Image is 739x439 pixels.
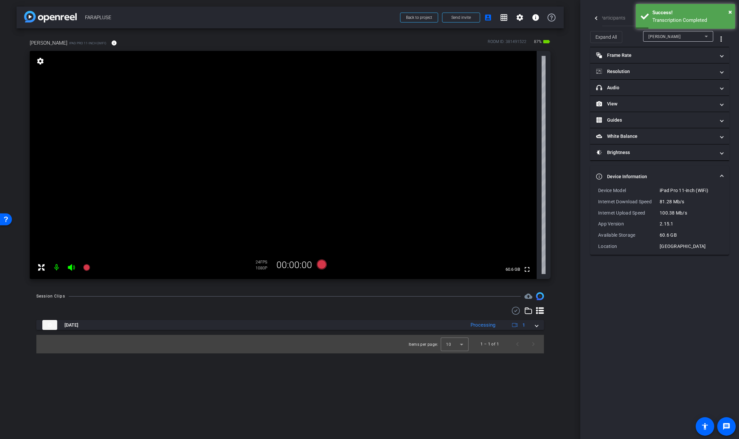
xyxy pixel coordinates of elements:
mat-icon: settings [516,14,524,21]
span: Destinations for your clips [524,292,532,300]
mat-icon: cloud_upload [524,292,532,300]
span: × [728,8,732,16]
mat-icon: info [111,40,117,46]
mat-panel-title: Resolution [596,68,715,75]
div: Items per page: [409,341,438,348]
mat-icon: message [722,422,730,430]
mat-expansion-panel-header: Brightness [590,144,729,160]
div: 1 – 1 of 1 [480,341,499,347]
div: Processing [467,321,499,329]
div: Location [598,243,660,250]
div: Available Storage [598,232,660,238]
div: Device Information [590,187,729,255]
mat-panel-title: Guides [596,117,715,124]
span: iPad Pro 11-inch (WiFi) [69,41,106,46]
span: [PERSON_NAME] [648,34,681,39]
button: Next page [525,336,541,352]
mat-expansion-panel-header: Frame Rate [590,47,729,63]
button: Send invite [442,13,480,22]
mat-icon: fullscreen [523,265,531,273]
button: Close [728,7,732,17]
div: Session Clips [36,293,65,299]
span: Expand All [595,31,617,43]
mat-expansion-panel-header: View [590,96,729,112]
button: More Options for Adjustments Panel [713,31,729,47]
div: 00:00:00 [272,259,316,271]
img: thumb-nail [42,320,57,330]
div: ROOM ID: 381491522 [488,39,526,48]
mat-panel-title: Frame Rate [596,52,715,59]
mat-expansion-panel-header: Audio [590,80,729,96]
div: Success! [652,9,730,17]
mat-panel-title: Brightness [596,149,715,156]
mat-icon: battery_std [543,38,551,46]
mat-expansion-panel-header: Resolution [590,63,729,79]
mat-icon: more_vert [717,35,725,43]
div: Internet Upload Speed [598,210,660,216]
img: app-logo [24,11,77,22]
div: Device Model [598,187,660,194]
button: Expand All [590,31,622,43]
mat-expansion-panel-header: Guides [590,112,729,128]
mat-icon: account_box [484,14,492,21]
span: 60.6 GB [503,265,522,273]
mat-expansion-panel-header: Device Information [590,166,729,187]
div: [GEOGRAPHIC_DATA] [660,243,721,250]
mat-icon: settings [36,57,45,65]
div: Transcription Completed [652,17,730,24]
mat-icon: info [532,14,540,21]
button: Back to project [400,13,438,22]
div: App Version [598,220,660,227]
span: [DATE] [64,322,78,329]
div: iPad Pro 11-inch (WiFi) [660,187,721,194]
span: Participants [600,16,625,20]
div: 2.15.1 [660,220,721,227]
mat-panel-title: View [596,100,715,107]
div: 60.6 GB [660,232,721,238]
mat-icon: accessibility [701,422,709,430]
mat-panel-title: Audio [596,84,715,91]
span: [PERSON_NAME] [30,39,67,47]
mat-panel-title: White Balance [596,133,715,140]
span: FARAPLUSE [85,11,396,24]
span: 1 [522,322,525,329]
mat-icon: grid_on [500,14,508,21]
span: FPS [260,260,267,264]
mat-expansion-panel-header: thumb-nail[DATE]Processing1 [36,320,544,330]
div: 24 [256,259,272,265]
div: 1080P [256,265,272,271]
span: Back to project [406,15,432,20]
span: 87% [533,36,543,47]
div: 81.28 Mb/s [660,198,721,205]
span: Send invite [451,15,471,20]
button: Previous page [510,336,525,352]
img: Session clips [536,292,544,300]
mat-panel-title: Device Information [596,173,715,180]
mat-expansion-panel-header: White Balance [590,128,729,144]
div: Internet Download Speed [598,198,660,205]
div: 100.38 Mb/s [660,210,721,216]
